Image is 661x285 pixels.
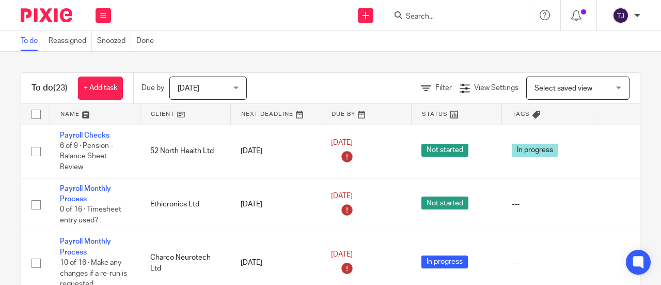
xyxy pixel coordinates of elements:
span: In progress [512,144,558,157]
a: + Add task [78,77,123,100]
td: [DATE] [230,178,321,231]
span: Tags [512,111,530,117]
a: Reassigned [49,31,92,51]
div: --- [512,199,581,209]
p: Due by [141,83,164,93]
span: [DATE] [331,251,353,258]
img: Pixie [21,8,72,22]
span: Filter [435,84,452,92]
span: Not started [421,144,468,157]
span: View Settings [474,84,518,92]
td: [DATE] [230,125,321,178]
td: 52 North Health Ltd [140,125,230,178]
span: 6 of 9 · Pension - Balance Sheet Review [60,142,113,171]
h1: To do [32,83,68,94]
a: Payroll Monthly Process [60,238,111,256]
a: Payroll Checks [60,132,109,139]
a: To do [21,31,43,51]
span: [DATE] [178,85,199,92]
div: --- [512,258,581,268]
span: [DATE] [331,192,353,200]
span: Not started [421,197,468,209]
a: Done [136,31,159,51]
td: Ethicronics Ltd [140,178,230,231]
span: (23) [53,84,68,92]
a: Payroll Monthly Process [60,185,111,203]
span: 0 of 16 · Timesheet entry used? [60,206,121,224]
img: svg%3E [612,7,629,24]
span: In progress [421,256,468,268]
input: Search [405,12,498,22]
span: [DATE] [331,139,353,146]
span: Select saved view [534,85,592,92]
a: Snoozed [97,31,131,51]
